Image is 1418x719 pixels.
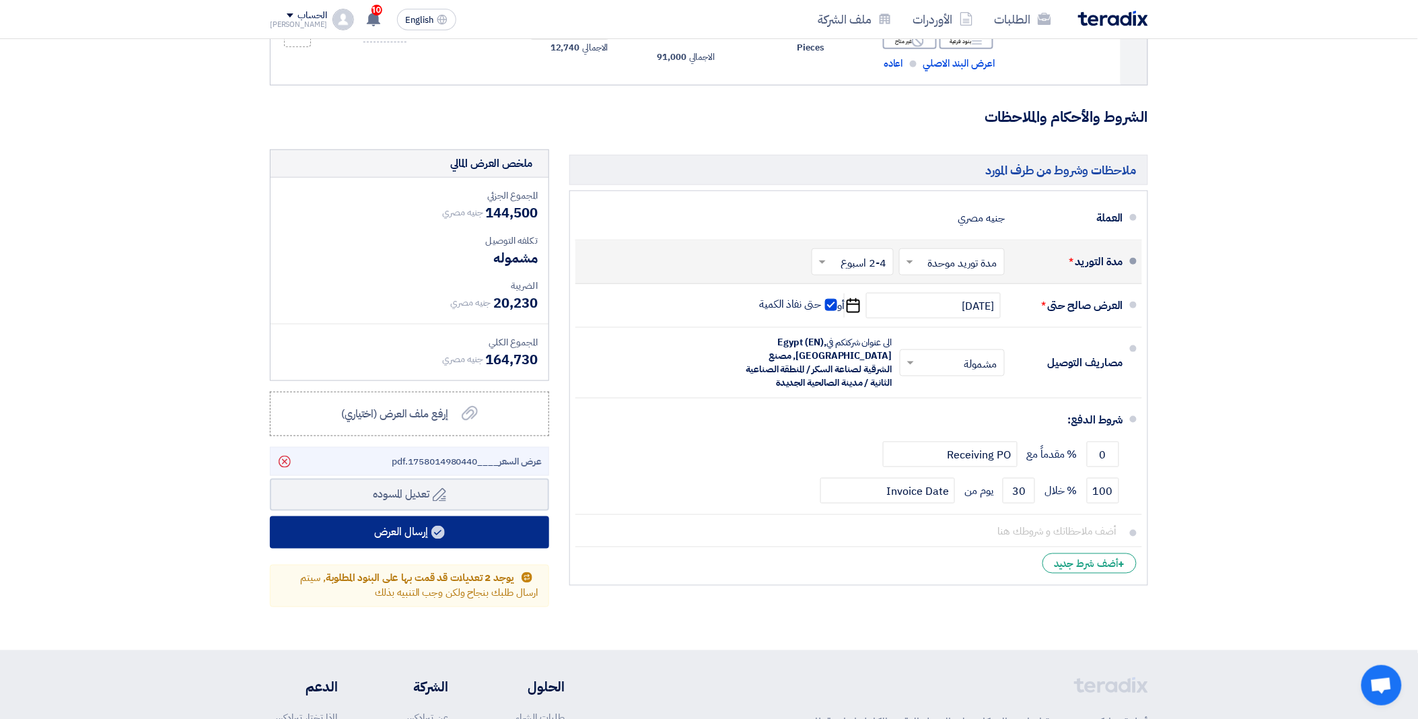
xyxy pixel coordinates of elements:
input: payment-term-2 [883,442,1018,467]
span: 164,730 [486,349,538,370]
div: العرض صالح حتى [1016,289,1123,322]
button: تعديل المسوده [270,479,549,511]
div: الضريبة [281,279,538,293]
li: الحلول [489,677,565,697]
span: إرفع ملف العرض (اختياري) [341,406,448,422]
div: المجموع الكلي [281,335,538,349]
span: الاجمالي [582,41,608,55]
span: 10 [371,5,382,15]
div: الحساب [297,10,326,22]
span: أو [837,299,845,312]
div: جنيه مصري [958,205,1005,231]
span: اعاده [884,56,903,71]
div: مدة التوريد [1016,246,1123,278]
span: Egypt (EN), [GEOGRAPHIC_DATA], مصنع الشرقية لصناعة السكر / المنطقة الصناعية الثانية / مدينة الصال... [746,335,892,390]
span: 144,500 [486,203,538,223]
input: أضف ملاحظاتك و شروطك هنا [586,518,1123,543]
span: يوجد 2 تعديلات قد قمت بها على البنود المطلوبة [326,571,513,586]
span: اعرض البند الاصلي [923,56,995,71]
span: , سيتم ارسال طلبك بنجاح ولكن وجب التنبيه بذلك [300,571,538,601]
div: غير متاح [883,32,937,49]
li: الدعم [270,677,338,697]
span: ____1758014980440.pdf [392,454,542,469]
span: 20,230 [494,293,538,313]
button: إرسال العرض [270,516,549,549]
label: حتى نفاذ الكمية [760,298,838,311]
span: يوم من [964,484,993,498]
div: مصاريف التوصيل [1016,347,1123,379]
input: payment-term-2 [820,478,955,504]
span: % مقدماً مع [1027,448,1077,461]
input: payment-term-1 [1087,442,1119,467]
span: عرض السعر [499,454,542,469]
div: المجموع الجزئي [281,189,538,203]
h5: ملاحظات وشروط من طرف المورد [569,155,1148,185]
div: العملة [1016,202,1123,234]
div: Open chat [1361,665,1402,706]
span: جنيه مصري [442,205,483,219]
div: تكلفه التوصيل [281,234,538,248]
span: + [1119,557,1125,573]
div: الى عنوان شركتكم في [744,336,892,390]
div: أضف شرط جديد [1042,553,1137,574]
input: payment-term-2 [1003,478,1035,504]
div: شروط الدفع: [597,404,1123,436]
h3: الشروط والأحكام والملاحظات [270,107,1148,128]
input: payment-term-2 [1087,478,1119,504]
span: Pieces [797,41,824,55]
button: English [397,9,456,30]
span: جنيه مصري [442,352,483,366]
span: جنيه مصري [450,296,491,310]
span: الاجمالي [689,50,715,64]
span: مشموله [494,248,538,268]
span: English [406,15,434,25]
li: الشركة [378,677,448,697]
input: سنة-شهر-يوم [866,293,1001,318]
span: 12,740 [551,41,579,55]
div: ملخص العرض المالي [450,156,532,172]
img: profile_test.png [332,9,354,30]
div: بنود فرعية [940,32,993,49]
div: [PERSON_NAME] [270,21,327,28]
span: 91,000 [658,50,686,64]
a: الطلبات [984,3,1062,35]
a: ملف الشركة [807,3,902,35]
img: Teradix logo [1078,11,1148,26]
a: الأوردرات [902,3,984,35]
span: % خلال [1044,484,1077,498]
